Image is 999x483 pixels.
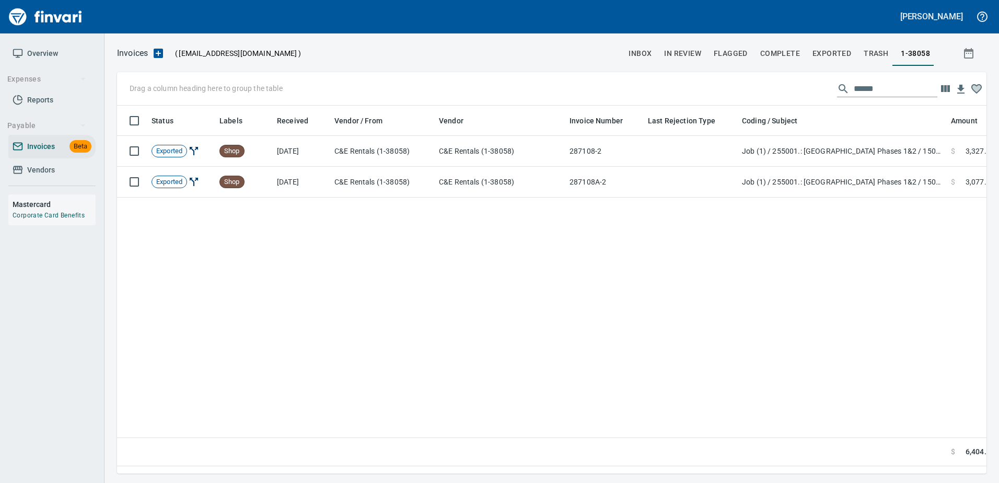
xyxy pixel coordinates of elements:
span: 6,404.20 [966,446,995,457]
a: Corporate Card Benefits [13,212,85,219]
button: [PERSON_NAME] [898,8,966,25]
span: Coding / Subject [742,114,797,127]
span: Coding / Subject [742,114,811,127]
span: Complete [760,47,800,60]
span: [EMAIL_ADDRESS][DOMAIN_NAME] [178,48,298,59]
button: Upload an Invoice [148,47,169,60]
span: Labels [219,114,256,127]
span: inbox [629,47,652,60]
td: 287108A-2 [565,167,644,198]
span: Flagged [714,47,748,60]
span: Exported [152,177,187,187]
span: $ [951,446,955,457]
span: Amount [951,114,991,127]
a: InvoicesBeta [8,135,96,158]
span: 3,077.10 [966,177,995,187]
td: C&E Rentals (1-38058) [435,167,565,198]
td: C&E Rentals (1-38058) [330,136,435,167]
span: Last Rejection Type [648,114,715,127]
p: Invoices [117,47,148,60]
button: Show invoices within a particular date range [953,44,986,63]
span: Status [152,114,187,127]
button: Expenses [3,70,90,89]
span: Vendors [27,164,55,177]
a: Reports [8,88,96,112]
span: $ [951,146,955,156]
img: Finvari [6,4,85,29]
span: Invoice Split [187,177,201,186]
td: C&E Rentals (1-38058) [330,167,435,198]
span: Beta [69,141,91,153]
span: 3,327.10 [966,146,995,156]
span: Labels [219,114,242,127]
span: Shop [220,177,244,187]
td: [DATE] [273,136,330,167]
span: Received [277,114,308,127]
p: ( ) [169,48,301,59]
td: [DATE] [273,167,330,198]
button: Download Table [953,82,969,97]
span: Vendor / From [334,114,382,127]
button: Payable [3,116,90,135]
span: trash [864,47,888,60]
span: Overview [27,47,58,60]
span: Exported [152,146,187,156]
span: Reports [27,94,53,107]
span: 1-38058 [901,47,930,60]
h5: [PERSON_NAME] [900,11,963,22]
a: Overview [8,42,96,65]
span: Invoice Number [570,114,623,127]
td: Job (1) / 255001.: [GEOGRAPHIC_DATA] Phases 1&2 / 150122. .: P2 Clear and Grub w/Hauloff - Medium... [738,136,947,167]
button: Column choices favorited. Click to reset to default [969,81,984,97]
span: Vendor [439,114,477,127]
span: Last Rejection Type [648,114,729,127]
nav: breadcrumb [117,47,148,60]
td: Job (1) / 255001.: [GEOGRAPHIC_DATA] Phases 1&2 / 150122. .: P2 Clear and Grub w/Hauloff - Medium... [738,167,947,198]
span: Invoice Number [570,114,636,127]
span: Amount [951,114,978,127]
span: Shop [220,146,244,156]
td: 287108-2 [565,136,644,167]
span: In Review [664,47,701,60]
h6: Mastercard [13,199,96,210]
span: Payable [7,119,86,132]
span: Expenses [7,73,86,86]
a: Vendors [8,158,96,182]
p: Drag a column heading here to group the table [130,83,283,94]
span: Received [277,114,322,127]
span: Invoice Split [187,146,201,155]
span: Vendor [439,114,463,127]
span: Exported [812,47,851,60]
span: Status [152,114,173,127]
span: Invoices [27,140,55,153]
td: C&E Rentals (1-38058) [435,136,565,167]
span: Vendor / From [334,114,396,127]
span: $ [951,177,955,187]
